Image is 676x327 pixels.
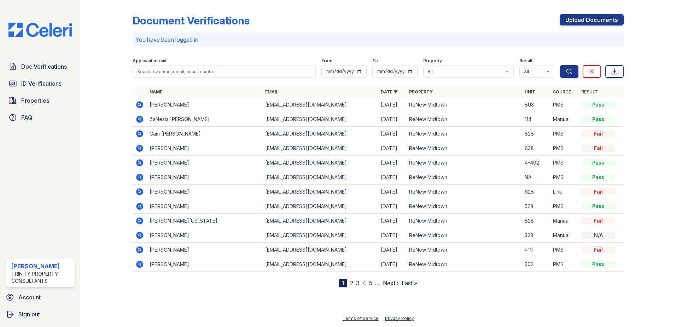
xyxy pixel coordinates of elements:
[369,280,372,287] a: 5
[3,307,77,321] a: Sign out
[519,58,532,64] label: Result
[21,62,67,71] span: Doc Verifications
[581,159,615,166] div: Pass
[147,98,262,112] td: [PERSON_NAME]
[147,141,262,156] td: [PERSON_NAME]
[550,141,578,156] td: PMS
[262,112,378,127] td: [EMAIL_ADDRESS][DOMAIN_NAME]
[378,185,406,199] td: [DATE]
[3,290,77,304] a: Account
[11,270,72,285] div: Trinity Property Consultants
[378,127,406,141] td: [DATE]
[550,127,578,141] td: PMS
[262,243,378,257] td: [EMAIL_ADDRESS][DOMAIN_NAME]
[262,185,378,199] td: [EMAIL_ADDRESS][DOMAIN_NAME]
[581,145,615,152] div: Fail
[133,14,250,27] div: Document Verifications
[378,141,406,156] td: [DATE]
[423,58,442,64] label: Property
[147,170,262,185] td: [PERSON_NAME]
[406,127,522,141] td: ReNew Midtown
[378,98,406,112] td: [DATE]
[262,257,378,272] td: [EMAIL_ADDRESS][DOMAIN_NAME]
[378,112,406,127] td: [DATE]
[550,243,578,257] td: PMS
[147,127,262,141] td: Cam [PERSON_NAME]
[522,185,550,199] td: 628
[147,214,262,228] td: [PERSON_NAME][US_STATE]
[135,35,621,44] p: You have been logged in
[378,170,406,185] td: [DATE]
[385,316,414,321] a: Privacy Policy
[406,257,522,272] td: ReNew Midtown
[375,279,380,287] span: …
[522,228,550,243] td: 328
[378,199,406,214] td: [DATE]
[522,199,550,214] td: 528
[147,199,262,214] td: [PERSON_NAME]
[522,141,550,156] td: 638
[11,262,72,270] div: [PERSON_NAME]
[339,279,347,287] div: 1
[550,170,578,185] td: PMS
[406,112,522,127] td: ReNew Midtown
[406,156,522,170] td: ReNew Midtown
[147,257,262,272] td: [PERSON_NAME]
[262,214,378,228] td: [EMAIL_ADDRESS][DOMAIN_NAME]
[21,96,49,105] span: Properties
[581,188,615,195] div: Fail
[381,89,398,94] a: Date ▼
[133,58,167,64] label: Applicant or unit
[402,280,417,287] a: Last »
[550,214,578,228] td: Manual
[550,185,578,199] td: Link
[525,89,535,94] a: Unit
[262,199,378,214] td: [EMAIL_ADDRESS][DOMAIN_NAME]
[321,58,332,64] label: From
[522,243,550,257] td: 410
[3,23,77,37] img: CE_Logo_Blue-a8612792a0a2168367f1c8372b55b34899dd931a85d93a1a3d3e32e68fde9ad4.png
[406,243,522,257] td: ReNew Midtown
[343,316,379,321] a: Terms of Service
[553,89,571,94] a: Source
[581,217,615,224] div: Fail
[6,59,75,74] a: Doc Verifications
[262,228,378,243] td: [EMAIL_ADDRESS][DOMAIN_NAME]
[550,112,578,127] td: Manual
[406,214,522,228] td: ReNew Midtown
[581,89,598,94] a: Result
[6,76,75,91] a: ID Verifications
[6,110,75,125] a: FAQ
[147,185,262,199] td: [PERSON_NAME]
[581,232,615,239] div: N/A
[378,257,406,272] td: [DATE]
[522,214,550,228] td: 828
[350,280,353,287] a: 2
[522,112,550,127] td: 114
[21,113,33,122] span: FAQ
[581,116,615,123] div: Pass
[147,156,262,170] td: [PERSON_NAME]
[522,98,550,112] td: 808
[383,280,399,287] a: Next ›
[378,214,406,228] td: [DATE]
[581,261,615,268] div: Pass
[150,89,162,94] a: Name
[147,243,262,257] td: [PERSON_NAME]
[522,156,550,170] td: 4-402
[18,293,41,302] span: Account
[550,199,578,214] td: PMS
[522,170,550,185] td: NA
[262,127,378,141] td: [EMAIL_ADDRESS][DOMAIN_NAME]
[581,203,615,210] div: Pass
[378,156,406,170] td: [DATE]
[265,89,278,94] a: Email
[406,98,522,112] td: ReNew Midtown
[378,228,406,243] td: [DATE]
[133,65,316,78] input: Search by name, email, or unit number
[18,310,40,319] span: Sign out
[262,170,378,185] td: [EMAIL_ADDRESS][DOMAIN_NAME]
[406,199,522,214] td: ReNew Midtown
[560,14,624,25] a: Upload Documents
